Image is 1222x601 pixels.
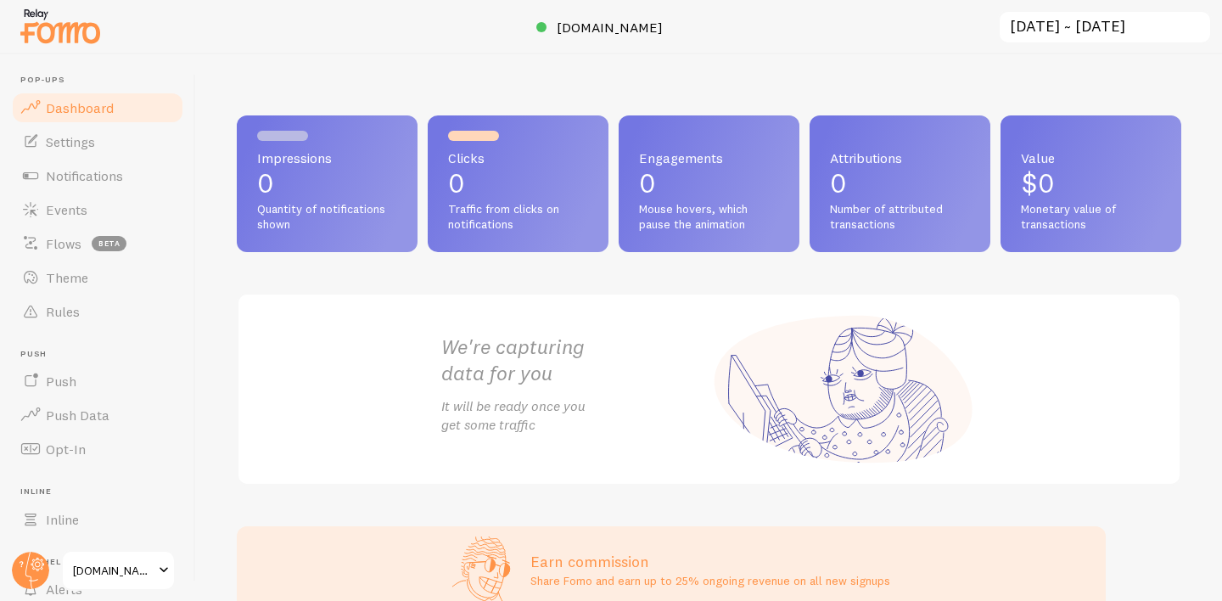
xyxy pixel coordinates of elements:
[639,170,779,197] p: 0
[830,202,970,232] span: Number of attributed transactions
[73,560,154,581] span: [DOMAIN_NAME]
[10,364,185,398] a: Push
[530,572,890,589] p: Share Fomo and earn up to 25% ongoing revenue on all new signups
[10,503,185,536] a: Inline
[257,170,397,197] p: 0
[10,227,185,261] a: Flows beta
[10,159,185,193] a: Notifications
[46,441,86,458] span: Opt-In
[46,581,82,598] span: Alerts
[830,170,970,197] p: 0
[61,550,176,591] a: [DOMAIN_NAME]
[46,201,87,218] span: Events
[1021,202,1161,232] span: Monetary value of transactions
[10,432,185,466] a: Opt-In
[46,99,114,116] span: Dashboard
[10,295,185,329] a: Rules
[10,193,185,227] a: Events
[10,398,185,432] a: Push Data
[20,75,185,86] span: Pop-ups
[46,511,79,528] span: Inline
[448,202,588,232] span: Traffic from clicks on notifications
[448,170,588,197] p: 0
[448,151,588,165] span: Clicks
[639,151,779,165] span: Engagements
[46,235,81,252] span: Flows
[46,133,95,150] span: Settings
[46,407,109,424] span: Push Data
[639,202,779,232] span: Mouse hovers, which pause the animation
[1021,166,1055,199] span: $0
[92,236,126,251] span: beta
[441,396,709,435] p: It will be ready once you get some traffic
[18,4,103,48] img: fomo-relay-logo-orange.svg
[441,334,709,386] h2: We're capturing data for you
[1021,151,1161,165] span: Value
[830,151,970,165] span: Attributions
[10,125,185,159] a: Settings
[46,167,123,184] span: Notifications
[530,552,890,571] h3: Earn commission
[46,303,80,320] span: Rules
[46,269,88,286] span: Theme
[257,202,397,232] span: Quantity of notifications shown
[20,486,185,497] span: Inline
[10,91,185,125] a: Dashboard
[10,261,185,295] a: Theme
[20,349,185,360] span: Push
[46,373,76,390] span: Push
[257,151,397,165] span: Impressions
